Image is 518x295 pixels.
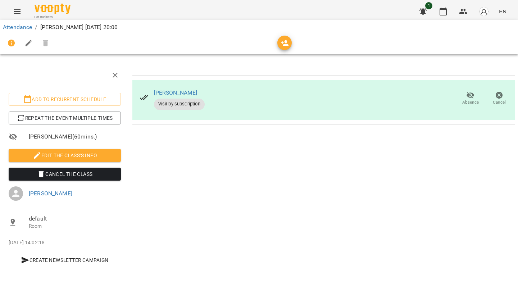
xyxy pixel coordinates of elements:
[425,2,432,9] span: 1
[14,151,115,160] span: Edit the class's Info
[12,256,118,264] span: Create Newsletter Campaign
[9,254,121,267] button: Create Newsletter Campaign
[29,190,72,197] a: [PERSON_NAME]
[456,88,485,109] button: Absence
[29,223,121,230] p: Room
[9,168,121,181] button: Cancel the class
[3,24,32,31] a: Attendance
[14,114,115,122] span: Repeat the event multiple times
[14,170,115,178] span: Cancel the class
[9,149,121,162] button: Edit the class's Info
[493,99,506,105] span: Cancel
[40,23,118,32] p: [PERSON_NAME] [DATE] 20:00
[9,112,121,124] button: Repeat the event multiple times
[9,3,26,20] button: Menu
[9,239,121,246] p: [DATE] 14:02:18
[29,214,121,223] span: default
[154,89,197,96] a: [PERSON_NAME]
[35,15,71,19] span: For Business
[3,23,515,32] nav: breadcrumb
[479,6,489,17] img: avatar_s.png
[485,88,514,109] button: Cancel
[29,132,121,141] span: [PERSON_NAME] ( 60 mins. )
[35,23,37,32] li: /
[496,5,509,18] button: EN
[499,8,506,15] span: EN
[9,93,121,106] button: Add to recurrent schedule
[462,99,479,105] span: Absence
[154,101,205,107] span: Visit by subscription
[35,4,71,14] img: Voopty Logo
[14,95,115,104] span: Add to recurrent schedule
